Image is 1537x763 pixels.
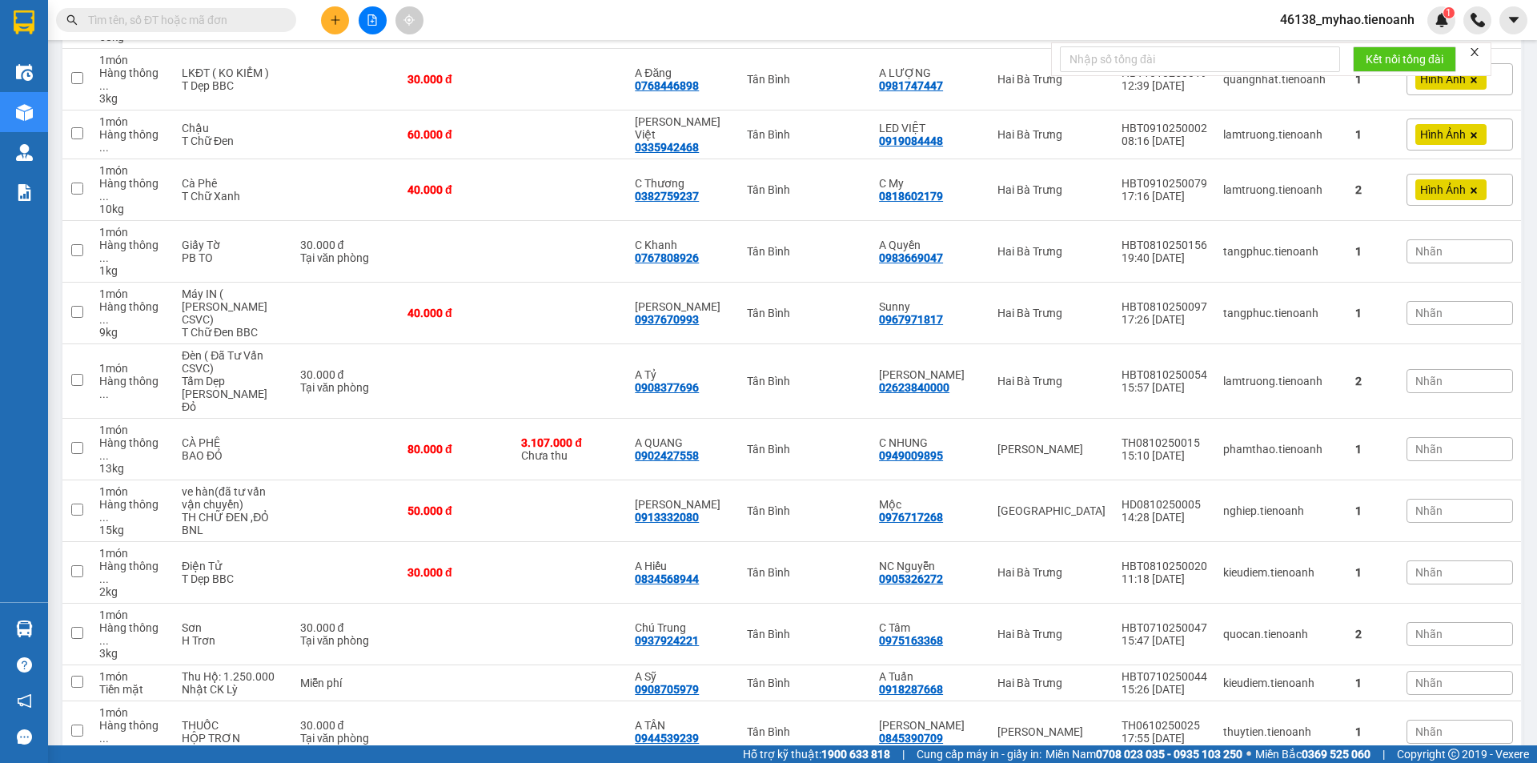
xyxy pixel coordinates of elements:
[997,375,1106,388] div: Hai Bà Trưng
[879,251,943,264] div: 0983669047
[1415,375,1443,388] span: Nhãn
[99,670,166,683] div: 1 món
[879,670,981,683] div: A Tuấn
[1122,719,1207,732] div: TH0610250025
[879,313,943,326] div: 0967971817
[88,11,277,29] input: Tìm tên, số ĐT hoặc mã đơn
[635,368,730,381] div: A Tỷ
[300,381,391,394] div: Tại văn phòng
[1353,46,1456,72] button: Kết nối tổng đài
[182,572,284,585] div: T Dẹp BBC
[747,375,863,388] div: Tân Bình
[99,251,109,264] span: ...
[99,92,166,105] div: 3 kg
[407,183,505,196] div: 40.000 đ
[997,443,1106,456] div: [PERSON_NAME]
[1122,511,1207,524] div: 14:28 [DATE]
[99,388,109,400] span: ...
[1355,128,1391,141] div: 1
[635,239,730,251] div: C Khanh
[17,657,32,673] span: question-circle
[635,670,730,683] div: A Sỹ
[99,239,166,264] div: Hàng thông thường
[635,683,699,696] div: 0908705979
[182,375,284,413] div: Tấm Dẹp Chữ Xanh Đỏ
[14,10,34,34] img: logo-vxr
[997,245,1106,258] div: Hai Bà Trưng
[99,485,166,498] div: 1 món
[879,732,943,745] div: 0845390709
[747,628,863,641] div: Tân Bình
[1267,10,1427,30] span: 46138_myhao.tienoanh
[1223,307,1339,319] div: tangphuc.tienoanh
[182,349,284,375] div: Đèn ( Đã Tư Vấn CSVC)
[99,226,166,239] div: 1 món
[99,449,109,462] span: ...
[182,560,284,572] div: Điện Tử
[1223,245,1339,258] div: tangphuc.tienoanh
[635,498,730,511] div: Minh Chí
[997,128,1106,141] div: Hai Bà Trưng
[99,54,166,66] div: 1 món
[407,73,505,86] div: 30.000 đ
[902,745,905,763] span: |
[1122,560,1207,572] div: HBT0810250020
[635,66,730,79] div: A Đăng
[747,245,863,258] div: Tân Bình
[182,732,284,745] div: HỘP TRƠN
[99,706,166,719] div: 1 món
[635,313,699,326] div: 0937670993
[997,725,1106,738] div: [PERSON_NAME]
[997,677,1106,689] div: Hai Bà Trưng
[1122,122,1207,135] div: HBT0910250002
[747,128,863,141] div: Tân Bình
[635,79,699,92] div: 0768446898
[635,449,699,462] div: 0902427558
[1355,375,1391,388] div: 2
[1469,46,1480,58] span: close
[1223,443,1339,456] div: phamthao.tienoanh
[99,424,166,436] div: 1 món
[99,547,166,560] div: 1 món
[635,572,699,585] div: 0834568944
[879,572,943,585] div: 0905326272
[1223,725,1339,738] div: thuytien.tienoanh
[182,135,284,147] div: T Chữ Đen
[1355,504,1391,517] div: 1
[1223,628,1339,641] div: quocan.tienoanh
[16,104,33,121] img: warehouse-icon
[99,287,166,300] div: 1 món
[917,745,1041,763] span: Cung cấp máy in - giấy in:
[182,621,284,634] div: Sơn
[99,585,166,598] div: 2 kg
[99,203,166,215] div: 10 kg
[1355,566,1391,579] div: 1
[1355,677,1391,689] div: 1
[1223,677,1339,689] div: kieudiem.tienoanh
[182,449,284,462] div: BAO ĐỎ
[1122,381,1207,394] div: 15:57 [DATE]
[182,79,284,92] div: T Dẹp BBC
[747,677,863,689] div: Tân Bình
[1355,725,1391,738] div: 1
[99,264,166,277] div: 1 kg
[747,307,863,319] div: Tân Bình
[300,732,391,745] div: Tại văn phòng
[99,511,109,524] span: ...
[747,183,863,196] div: Tân Bình
[1223,375,1339,388] div: lamtruong.tienoanh
[99,66,166,92] div: Hàng thông thường
[635,511,699,524] div: 0913332080
[879,135,943,147] div: 0919084448
[99,572,109,585] span: ...
[182,670,284,683] div: Thu Hộ: 1.250.000
[17,693,32,709] span: notification
[879,368,981,381] div: Hoàng Thái Sơn
[182,190,284,203] div: T Chữ Xanh
[1096,748,1242,761] strong: 0708 023 035 - 0935 103 250
[300,239,391,251] div: 30.000 đ
[1415,677,1443,689] span: Nhãn
[1122,732,1207,745] div: 17:55 [DATE]
[99,313,109,326] span: ...
[99,177,166,203] div: Hàng thông thường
